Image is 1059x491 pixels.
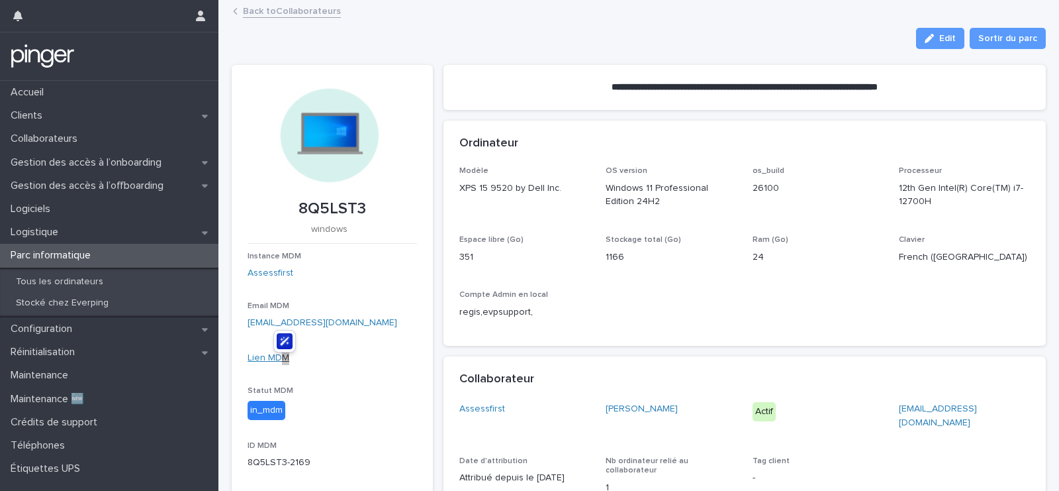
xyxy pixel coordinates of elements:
[11,43,75,70] img: mTgBEunGTSyRkCgitkcU
[248,387,293,395] span: Statut MDM
[459,402,505,416] a: Assessfirst
[606,236,681,244] span: Stockage total (Go)
[248,318,397,327] a: [EMAIL_ADDRESS][DOMAIN_NAME]
[5,203,61,215] p: Logiciels
[459,250,590,264] p: 351
[248,401,285,420] div: in_mdm
[5,416,108,429] p: Crédits de support
[248,252,301,260] span: Instance MDM
[243,3,341,18] a: Back toCollaborateurs
[5,463,91,475] p: Étiquettes UPS
[248,199,417,219] p: 8Q5LST3
[899,404,977,427] a: [EMAIL_ADDRESS][DOMAIN_NAME]
[753,402,776,421] div: Actif
[753,457,790,465] span: Tag client
[248,224,412,235] p: windows
[753,471,884,485] p: -
[753,182,884,195] p: 26100
[5,109,53,122] p: Clients
[5,156,172,169] p: Gestion des accès à l’onboarding
[606,402,678,416] a: [PERSON_NAME]
[5,226,69,239] p: Logistique
[459,182,590,195] p: XPS 15 9520 by Dell Inc.
[248,302,289,310] span: Email MDM
[5,323,83,335] p: Configuration
[606,167,647,175] span: OS version
[459,372,534,387] h2: Collaborateur
[459,236,524,244] span: Espace libre (Go)
[5,346,85,358] p: Réinitialisation
[916,28,964,49] button: Edit
[459,167,488,175] span: Modèle
[459,305,590,319] p: regis,evpsupport,
[5,249,101,262] p: Parc informatique
[459,291,548,299] span: Compte Admin en local
[606,250,737,264] p: 1166
[970,28,1046,49] button: Sortir du parc
[459,457,528,465] span: Date d'attribution
[5,133,88,145] p: Collaborateurs
[248,442,277,450] span: ID MDM
[5,393,95,406] p: Maintenance 🆕
[5,369,79,382] p: Maintenance
[5,86,54,99] p: Accueil
[5,276,114,288] p: Tous les ordinateurs
[606,182,737,209] p: Windows 11 Professional Edition 24H2
[606,457,688,474] span: Nb ordinateur relié au collaborateur
[248,353,289,362] a: Lien MDM
[899,236,925,244] span: Clavier
[248,456,417,470] p: 8Q5LST3-2169
[939,34,956,43] span: Edit
[753,236,788,244] span: Ram (Go)
[899,250,1030,264] p: French ([GEOGRAPHIC_DATA])
[899,167,942,175] span: Processeur
[753,167,784,175] span: os_build
[753,250,884,264] p: 24
[899,182,1030,209] p: 12th Gen Intel(R) Core(TM) i7-12700H
[978,32,1037,45] span: Sortir du parc
[459,471,590,485] p: Attribué depuis le [DATE]
[5,298,119,309] p: Stocké chez Everping
[248,266,293,280] a: Assessfirst
[459,136,518,151] h2: Ordinateur
[5,439,75,452] p: Téléphones
[5,180,174,192] p: Gestion des accès à l’offboarding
